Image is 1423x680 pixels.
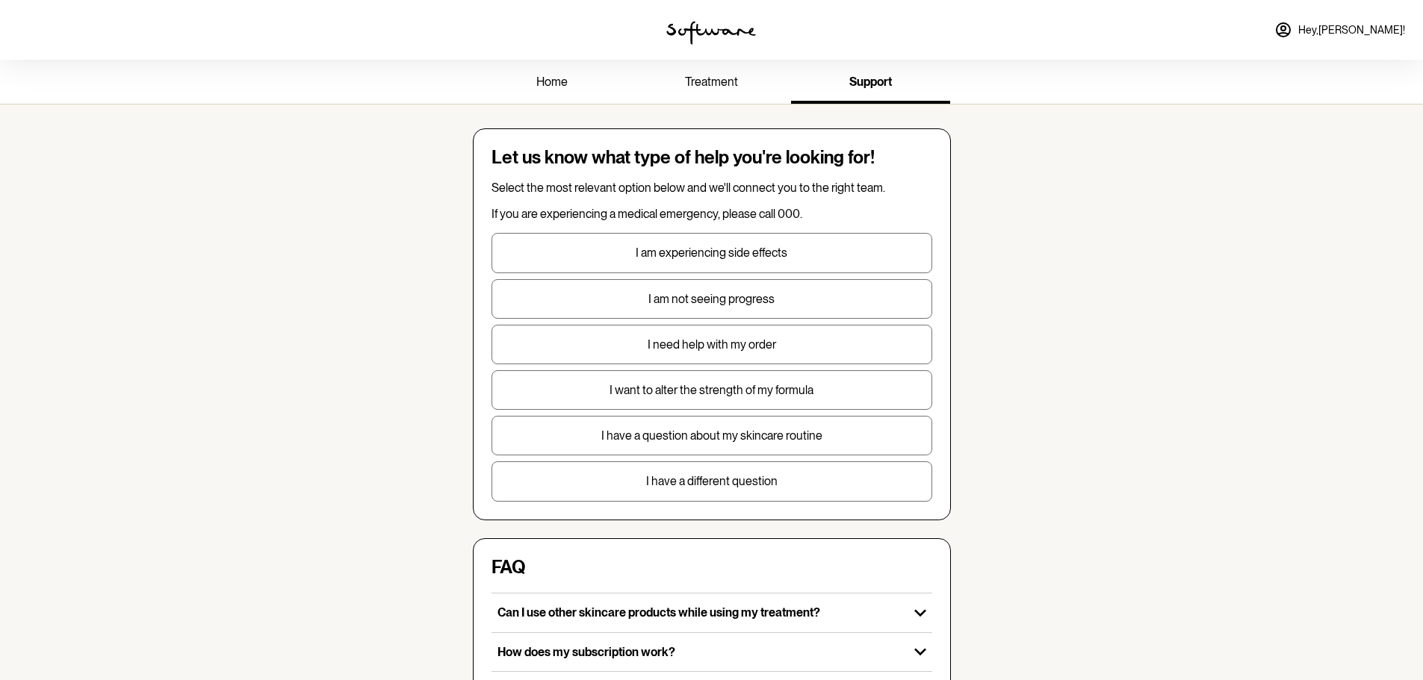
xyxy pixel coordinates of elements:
a: treatment [632,63,791,104]
p: I have a question about my skincare routine [492,428,931,443]
p: I am not seeing progress [492,292,931,306]
span: Hey, [PERSON_NAME] ! [1298,24,1405,37]
p: Select the most relevant option below and we'll connect you to the right team. [492,181,932,195]
p: If you are experiencing a medical emergency, please call 000. [492,207,932,221]
p: Can I use other skincare products while using my treatment? [497,605,902,620]
button: I need help with my order [492,325,932,364]
h4: FAQ [492,557,526,578]
span: treatment [685,75,738,89]
button: Can I use other skincare products while using my treatment? [492,593,932,631]
button: I want to alter the strength of my formula [492,370,932,410]
span: support [849,75,892,89]
button: I am not seeing progress [492,279,932,319]
p: I want to alter the strength of my formula [492,383,931,397]
span: home [536,75,568,89]
a: Hey,[PERSON_NAME]! [1265,12,1414,48]
h4: Let us know what type of help you're looking for! [492,147,932,169]
button: I have a question about my skincare routine [492,416,932,455]
p: How does my subscription work? [497,645,902,659]
img: software logo [666,21,756,45]
p: I am experiencing side effects [492,246,931,260]
p: I have a different question [492,474,931,488]
button: I am experiencing side effects [492,233,932,272]
button: How does my subscription work? [492,633,932,671]
p: I need help with my order [492,337,931,352]
button: I have a different question [492,461,932,501]
a: support [791,63,950,104]
a: home [473,63,632,104]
